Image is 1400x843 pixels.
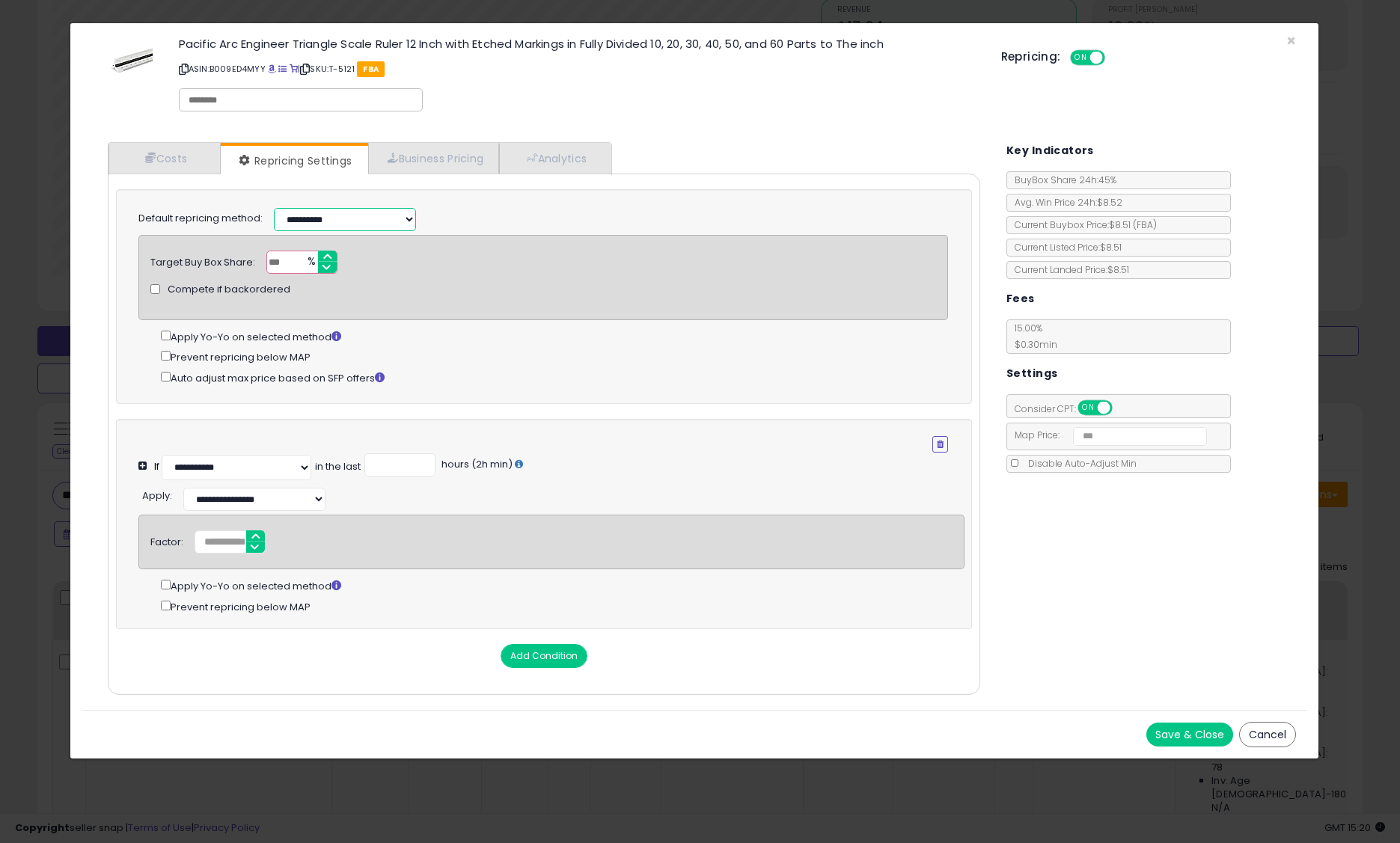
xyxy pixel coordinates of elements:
div: Apply Yo-Yo on selected method [161,328,948,345]
span: ON [1072,52,1090,64]
div: Apply Yo-Yo on selected method [161,577,965,594]
span: Current Listed Price: $8.51 [1007,241,1122,254]
a: Costs [108,143,221,174]
a: Your listing only [290,63,298,75]
a: BuyBox page [268,63,276,75]
span: Consider CPT: [1007,402,1132,415]
a: Analytics [499,143,610,174]
span: hours (2h min) [439,457,513,471]
span: 15.00 % [1007,322,1057,351]
button: Cancel [1239,722,1296,747]
span: BuyBox Share 24h: 45% [1007,174,1116,186]
div: Prevent repricing below MAP [161,598,965,615]
span: Current Buybox Price: [1007,218,1157,231]
h5: Repricing: [1001,51,1061,63]
span: % [299,251,323,274]
span: Disable Auto-Adjust Min [1021,457,1137,470]
a: Business Pricing [368,143,499,174]
h5: Fees [1006,289,1035,308]
i: Remove Condition [937,440,944,449]
span: Map Price: [1007,429,1207,441]
span: $8.51 [1109,218,1157,231]
span: FBA [357,61,385,77]
div: Prevent repricing below MAP [161,348,948,365]
span: ( FBA ) [1133,218,1157,231]
span: × [1286,30,1296,52]
div: Factor: [150,530,183,550]
h3: Pacific Arc Engineer Triangle Scale Ruler 12 Inch with Etched Markings in Fully Divided 10, 20, 3... [179,38,979,49]
span: OFF [1110,402,1134,414]
p: ASIN: B009ED4MYY | SKU: T-5121 [179,57,979,81]
div: Target Buy Box Share: [150,251,255,270]
a: All offer listings [278,63,287,75]
span: Avg. Win Price 24h: $8.52 [1007,196,1122,209]
h5: Key Indicators [1006,141,1094,160]
span: Current Landed Price: $8.51 [1007,263,1129,276]
div: in the last [315,460,361,474]
div: : [142,484,172,503]
span: Apply [142,488,170,503]
span: Compete if backordered [168,283,290,297]
div: Auto adjust max price based on SFP offers [161,369,948,386]
h5: Settings [1006,364,1057,383]
label: Default repricing method: [138,212,263,226]
button: Add Condition [501,644,587,668]
button: Save & Close [1146,723,1233,747]
span: $0.30 min [1007,338,1057,351]
a: Repricing Settings [221,146,367,176]
img: 41juBshmHlL._SL60_.jpg [108,38,153,83]
span: OFF [1102,52,1126,64]
span: ON [1079,402,1098,414]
